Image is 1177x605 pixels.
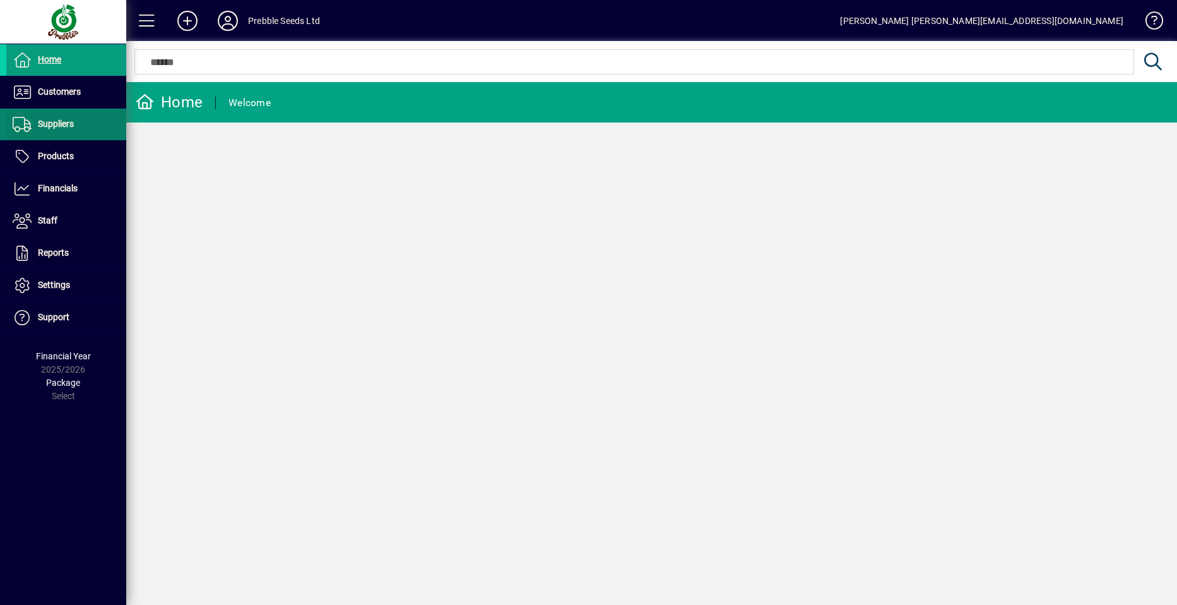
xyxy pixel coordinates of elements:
a: Suppliers [6,109,126,140]
span: Financial Year [36,351,91,361]
a: Settings [6,270,126,301]
span: Settings [38,280,70,290]
span: Package [46,378,80,388]
div: Welcome [228,93,271,113]
span: Suppliers [38,119,74,129]
span: Staff [38,215,57,225]
span: Products [38,151,74,161]
a: Staff [6,205,126,237]
a: Financials [6,173,126,205]
a: Reports [6,237,126,269]
a: Products [6,141,126,172]
span: Home [38,54,61,64]
span: Customers [38,87,81,97]
div: Home [136,92,203,112]
div: Prebble Seeds Ltd [248,11,320,31]
span: Financials [38,183,78,193]
a: Customers [6,76,126,108]
button: Profile [208,9,248,32]
button: Add [167,9,208,32]
div: [PERSON_NAME] [PERSON_NAME][EMAIL_ADDRESS][DOMAIN_NAME] [840,11,1123,31]
span: Support [38,312,69,322]
a: Support [6,302,126,333]
span: Reports [38,248,69,258]
a: Knowledge Base [1136,3,1161,44]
